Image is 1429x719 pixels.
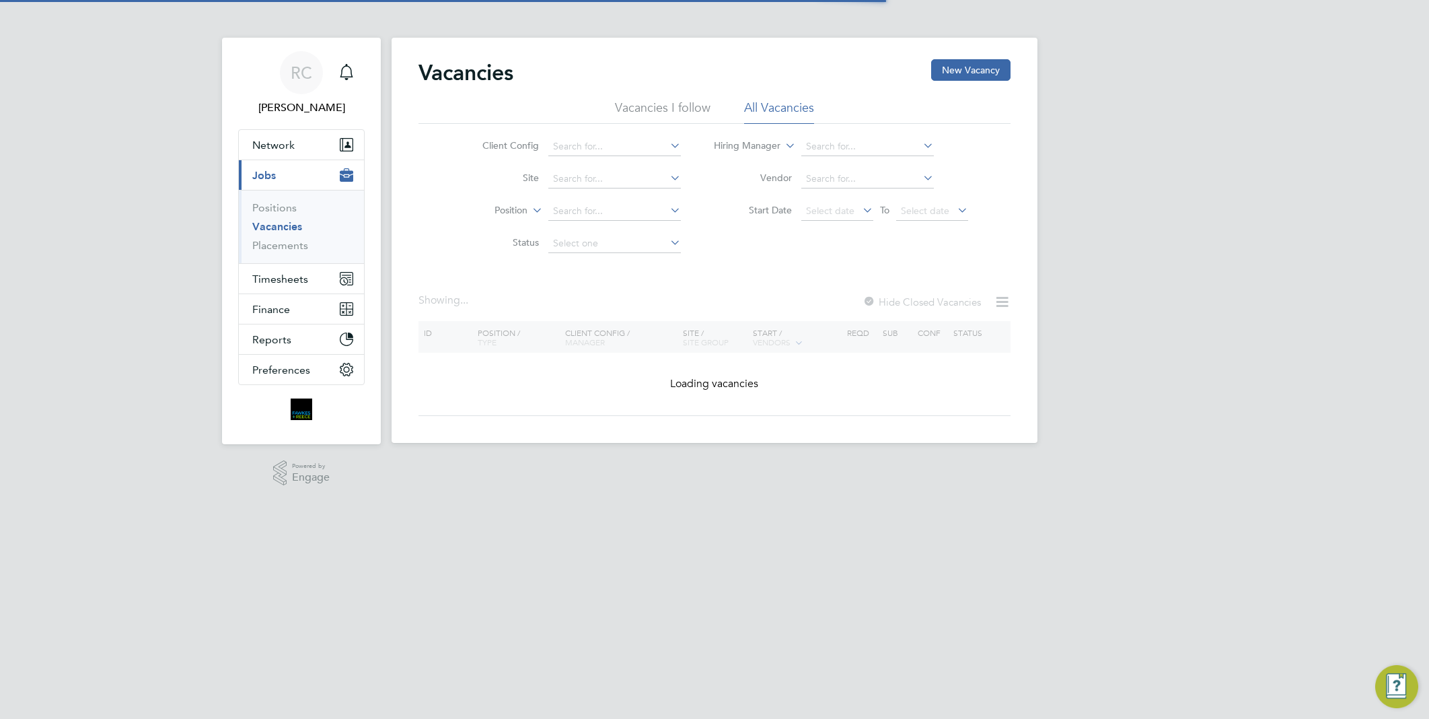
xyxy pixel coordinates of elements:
[292,460,330,472] span: Powered by
[548,137,681,156] input: Search for...
[462,236,539,248] label: Status
[615,100,710,124] li: Vacancies I follow
[460,294,468,307] span: ...
[462,139,539,151] label: Client Config
[418,59,513,86] h2: Vacancies
[292,472,330,483] span: Engage
[714,172,792,184] label: Vendor
[252,220,302,233] a: Vacancies
[806,205,854,217] span: Select date
[876,201,893,219] span: To
[252,333,291,346] span: Reports
[252,169,276,182] span: Jobs
[450,204,527,217] label: Position
[863,296,981,308] label: Hide Closed Vacancies
[548,234,681,253] input: Select one
[273,460,330,486] a: Powered byEngage
[239,130,364,160] button: Network
[252,303,290,316] span: Finance
[239,190,364,263] div: Jobs
[252,139,295,151] span: Network
[238,51,365,116] a: RC[PERSON_NAME]
[239,294,364,324] button: Finance
[801,170,934,189] input: Search for...
[418,294,471,308] div: Showing
[252,239,308,252] a: Placements
[1375,665,1418,708] button: Engage Resource Center
[801,137,934,156] input: Search for...
[252,273,308,285] span: Timesheets
[222,38,381,444] nav: Main navigation
[252,364,310,376] span: Preferences
[901,205,949,217] span: Select date
[239,324,364,354] button: Reports
[462,172,539,184] label: Site
[239,160,364,190] button: Jobs
[744,100,814,124] li: All Vacancies
[548,170,681,189] input: Search for...
[931,59,1011,81] button: New Vacancy
[548,202,681,221] input: Search for...
[239,355,364,384] button: Preferences
[291,399,312,420] img: bromak-logo-retina.png
[239,264,364,294] button: Timesheets
[703,139,780,153] label: Hiring Manager
[238,100,365,116] span: Robyn Clarke
[252,201,297,214] a: Positions
[714,204,792,216] label: Start Date
[291,64,312,81] span: RC
[238,399,365,420] a: Go to home page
